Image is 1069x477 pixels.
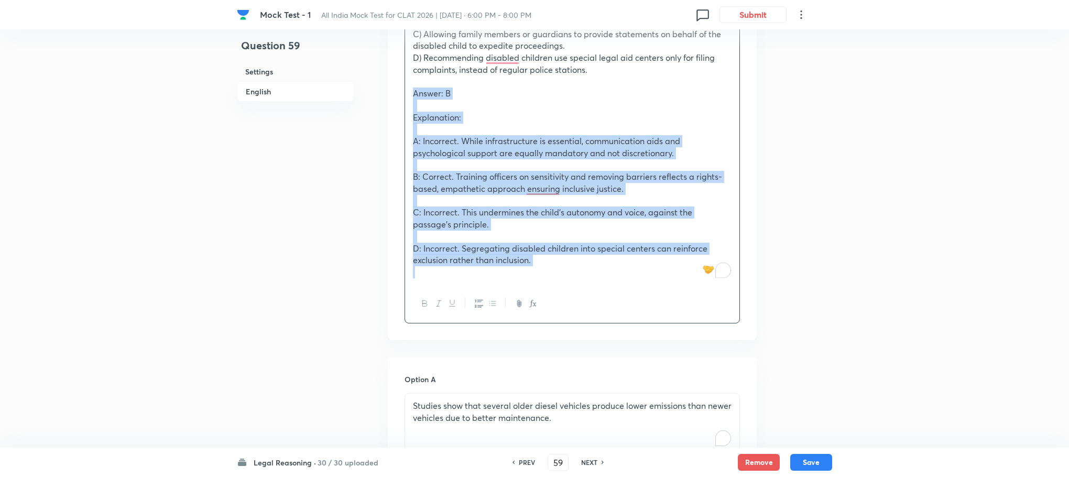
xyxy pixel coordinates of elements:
h4: Question 59 [237,38,354,62]
h6: Settings [237,62,354,81]
a: Company Logo [237,8,252,21]
div: To enrich screen reader interactions, please activate Accessibility in Grammarly extension settings [405,394,739,452]
span: All India Mock Test for CLAT 2026 | [DATE] · 6:00 PM - 8:00 PM [321,10,531,20]
h6: PREV [519,458,535,467]
h6: Legal Reasoning · [254,457,316,468]
img: Company Logo [237,8,249,21]
button: Remove [738,454,780,471]
p: Studies show that several older diesel vehicles produce lower emissions than newer vehicles due t... [413,400,732,424]
h6: Option A [405,374,740,385]
p: D: Incorrect. Segregating disabled children into special centers can reinforce exclusion rather t... [413,243,732,266]
p: D) Recommending disabled children use special legal aid centers only for filing complaints, inste... [413,52,732,75]
button: Save [790,454,832,471]
p: C) Allowing family members or guardians to provide statements on behalf of the disabled child to ... [413,28,732,52]
button: Submit [719,6,787,23]
h6: NEXT [581,458,597,467]
h6: English [237,81,354,102]
p: B: Correct. Training officers on sensitivity and removing barriers reflects a rights-based, empat... [413,171,732,194]
p: Answer: B [413,88,732,100]
p: A: Incorrect. While infrastructure is essential, communication aids and psychological support are... [413,135,732,159]
p: C: Incorrect. This undermines the child’s autonomy and voice, against the passage’s principle. [413,207,732,230]
h6: 30 / 30 uploaded [318,457,378,468]
span: Mock Test - 1 [260,9,311,20]
p: Explanation: [413,112,732,124]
